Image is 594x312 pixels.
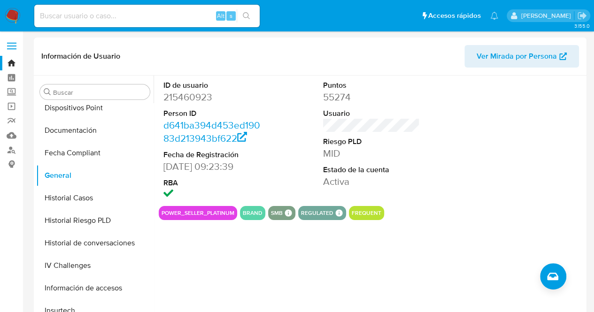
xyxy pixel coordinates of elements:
[217,11,224,20] span: Alt
[323,165,420,175] dt: Estado de la cuenta
[464,45,579,68] button: Ver Mirada por Persona
[53,88,146,97] input: Buscar
[36,254,154,277] button: IV Challenges
[34,10,260,22] input: Buscar usuario o caso...
[323,147,420,160] dd: MID
[323,137,420,147] dt: Riesgo PLD
[163,160,261,173] dd: [DATE] 09:23:39
[323,108,420,119] dt: Usuario
[163,80,261,91] dt: ID de usuario
[490,12,498,20] a: Notificaciones
[163,108,261,119] dt: Person ID
[428,11,481,21] span: Accesos rápidos
[323,80,420,91] dt: Puntos
[271,211,283,215] button: smb
[36,119,154,142] button: Documentación
[36,232,154,254] button: Historial de conversaciones
[36,142,154,164] button: Fecha Compliant
[163,91,261,104] dd: 215460923
[243,211,262,215] button: brand
[477,45,557,68] span: Ver Mirada por Persona
[230,11,232,20] span: s
[163,118,260,145] a: d641ba394d453ed19083d213943bf622
[352,211,381,215] button: frequent
[521,11,574,20] p: agostina.bazzano@mercadolibre.com
[163,178,261,188] dt: RBA
[577,11,587,21] a: Salir
[41,52,120,61] h1: Información de Usuario
[323,91,420,104] dd: 55274
[36,209,154,232] button: Historial Riesgo PLD
[36,187,154,209] button: Historial Casos
[162,211,234,215] button: power_seller_platinum
[36,164,154,187] button: General
[36,97,154,119] button: Dispositivos Point
[36,277,154,299] button: Información de accesos
[323,175,420,188] dd: Activa
[301,211,333,215] button: regulated
[44,88,51,96] button: Buscar
[237,9,256,23] button: search-icon
[163,150,261,160] dt: Fecha de Registración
